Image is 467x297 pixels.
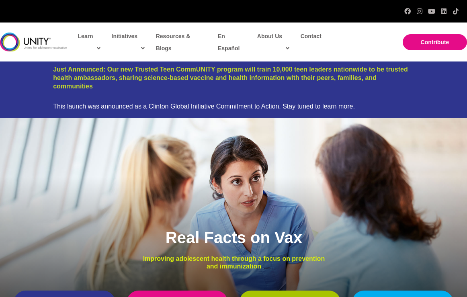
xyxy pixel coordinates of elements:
a: Resources & Blogs [152,27,210,57]
a: Just Announced: Our new Trusted Teen CommUNITY program will train 10,000 teen leaders nationwide ... [53,66,408,90]
p: Improving adolescent health through a focus on prevention and immunization [137,255,331,270]
a: TikTok [453,8,459,14]
span: Learn [78,30,100,54]
span: About Us [257,30,289,54]
span: Resources & Blogs [156,33,190,51]
div: This launch was announced as a Clinton Global Initiative Commitment to Action. Stay tuned to lear... [53,102,414,110]
a: Instagram [416,8,423,14]
a: About Us [253,27,293,57]
span: Contribute [421,39,449,45]
span: Contact [301,33,322,39]
a: Facebook [404,8,411,14]
a: Contact [297,27,325,45]
span: En Español [218,33,240,51]
span: Real Facts on Vax [166,229,302,246]
a: YouTube [428,8,435,14]
a: En Español [214,27,251,57]
a: LinkedIn [440,8,447,14]
a: Contribute [403,34,467,50]
span: Initiatives [112,30,145,54]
